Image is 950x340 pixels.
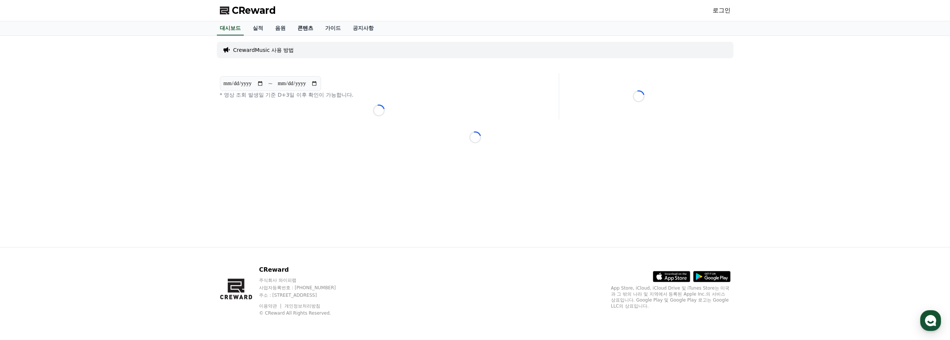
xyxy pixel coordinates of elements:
span: 대화 [68,248,77,254]
a: 설정 [96,237,143,255]
a: 개인정보처리방침 [284,303,320,309]
p: App Store, iCloud, iCloud Drive 및 iTunes Store는 미국과 그 밖의 나라 및 지역에서 등록된 Apple Inc.의 서비스 상표입니다. Goo... [611,285,731,309]
p: 주식회사 와이피랩 [259,277,350,283]
a: 이용약관 [259,303,283,309]
a: 로그인 [713,6,731,15]
span: 홈 [24,248,28,254]
a: 가이드 [319,21,347,35]
p: 주소 : [STREET_ADDRESS] [259,292,350,298]
a: 대화 [49,237,96,255]
a: 콘텐츠 [292,21,319,35]
a: 실적 [247,21,269,35]
p: CReward [259,265,350,274]
a: CrewardMusic 사용 방법 [233,46,294,54]
a: 공지사항 [347,21,380,35]
a: 대시보드 [217,21,244,35]
p: © CReward All Rights Reserved. [259,310,350,316]
p: * 영상 조회 발생일 기준 D+3일 이후 확인이 가능합니다. [220,91,538,99]
p: 사업자등록번호 : [PHONE_NUMBER] [259,285,350,291]
p: ~ [268,79,273,88]
span: 설정 [115,248,124,254]
a: 음원 [269,21,292,35]
span: CReward [232,4,276,16]
a: CReward [220,4,276,16]
a: 홈 [2,237,49,255]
